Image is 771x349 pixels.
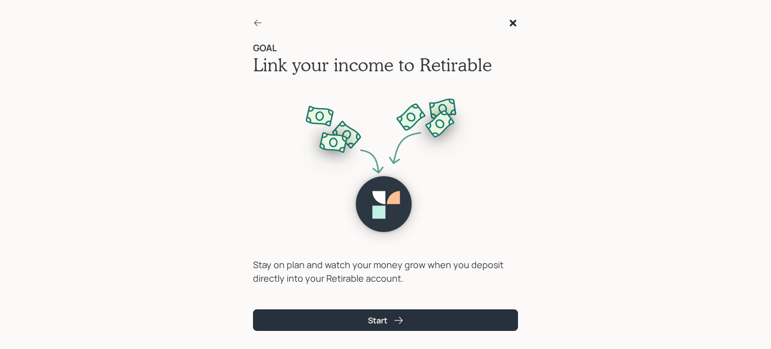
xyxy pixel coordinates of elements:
div: Start [368,315,404,326]
img: retirable-logo-cash-lockup [291,85,481,248]
button: Start [253,309,518,331]
h4: GOAL [253,43,518,54]
h1: Link your income to Retirable [253,54,518,75]
div: Stay on plan and watch your money grow when you deposit directly into your Retirable account. [253,258,518,285]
